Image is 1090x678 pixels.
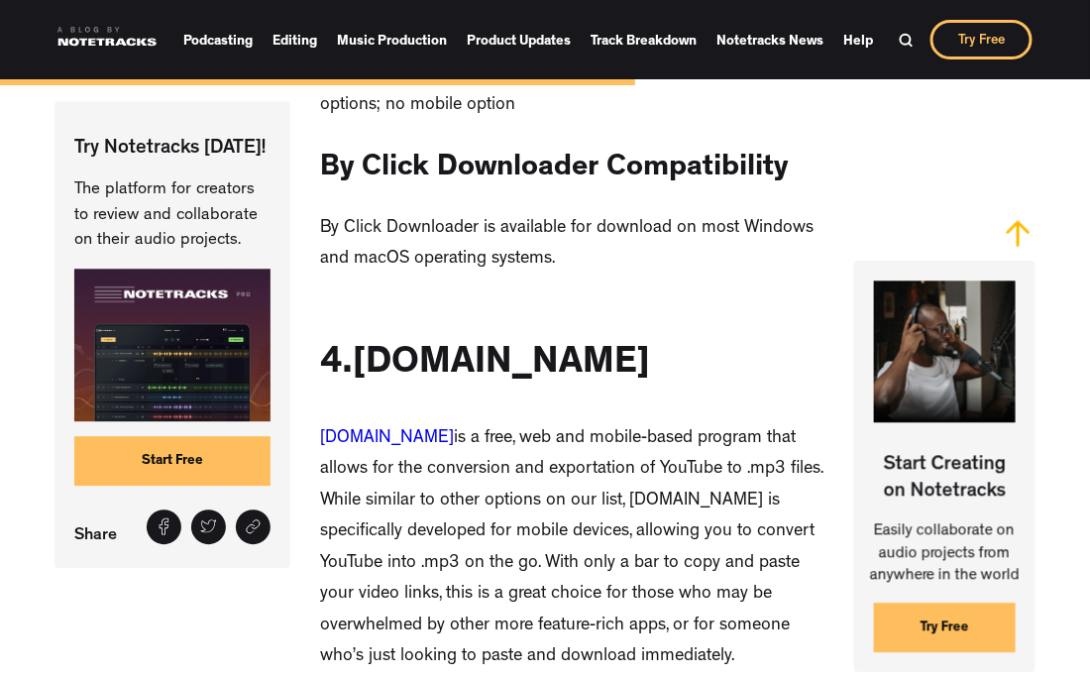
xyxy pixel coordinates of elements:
[468,26,572,55] a: Product Updates
[874,603,1016,652] a: Try Free
[930,20,1033,59] a: Try Free
[844,26,874,55] a: Help
[320,152,788,189] h3: By Click Downloader Compatibility
[147,509,181,544] a: Share on Facebook
[338,26,448,55] a: Music Production
[273,26,318,55] a: Editing
[74,520,127,549] p: Share
[320,214,823,277] p: By Click Downloader is available for download on most Windows and macOS operating systems.
[854,521,1035,588] p: Easily collaborate on audio projects from anywhere in the world
[191,509,226,544] a: Tweet
[717,26,824,55] a: Notetracks News
[320,424,823,674] p: is a free, web and mobile-based program that allows for the conversion and exportation of YouTube...
[245,518,262,535] img: Share link icon
[899,33,914,48] img: Search Bar
[854,438,1035,507] p: Start Creating on Notetracks
[74,436,271,486] a: Start Free
[320,342,650,390] h2: 4.
[592,26,698,55] a: Track Breakdown
[320,430,454,448] a: [DOMAIN_NAME]
[184,26,254,55] a: Podcasting
[74,178,271,255] p: The platform for creators to review and collaborate on their audio projects.
[353,346,650,384] strong: [DOMAIN_NAME]
[74,137,271,164] p: Try Notetracks [DATE]!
